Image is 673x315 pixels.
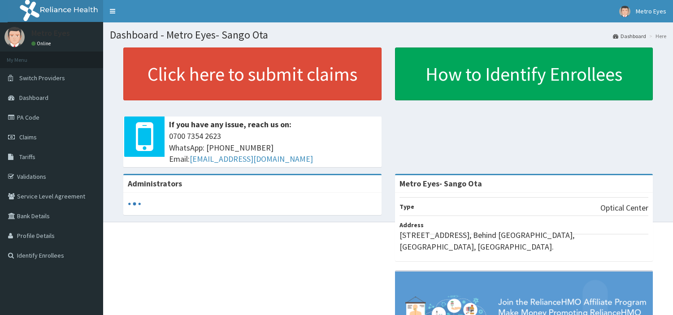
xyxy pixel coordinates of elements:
b: Type [399,203,414,211]
p: Metro Eyes [31,29,70,37]
a: Click here to submit claims [123,47,382,100]
b: If you have any issue, reach us on: [169,119,291,129]
strong: Metro Eyes- Sango Ota [399,178,482,189]
a: How to Identify Enrollees [395,47,653,100]
b: Administrators [128,178,182,189]
li: Here [647,32,666,40]
span: Tariffs [19,153,35,161]
a: Dashboard [613,32,646,40]
span: Dashboard [19,94,48,102]
span: Claims [19,133,37,141]
svg: audio-loading [128,197,141,211]
h1: Dashboard - Metro Eyes- Sango Ota [110,29,666,41]
span: 0700 7354 2623 WhatsApp: [PHONE_NUMBER] Email: [169,130,377,165]
span: Switch Providers [19,74,65,82]
span: Metro Eyes [636,7,666,15]
p: Optical Center [600,202,648,214]
p: [STREET_ADDRESS], Behind [GEOGRAPHIC_DATA], [GEOGRAPHIC_DATA], [GEOGRAPHIC_DATA]. [399,229,649,252]
a: Online [31,40,53,47]
img: User Image [619,6,630,17]
b: Address [399,221,424,229]
a: [EMAIL_ADDRESS][DOMAIN_NAME] [190,154,313,164]
img: User Image [4,27,25,47]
